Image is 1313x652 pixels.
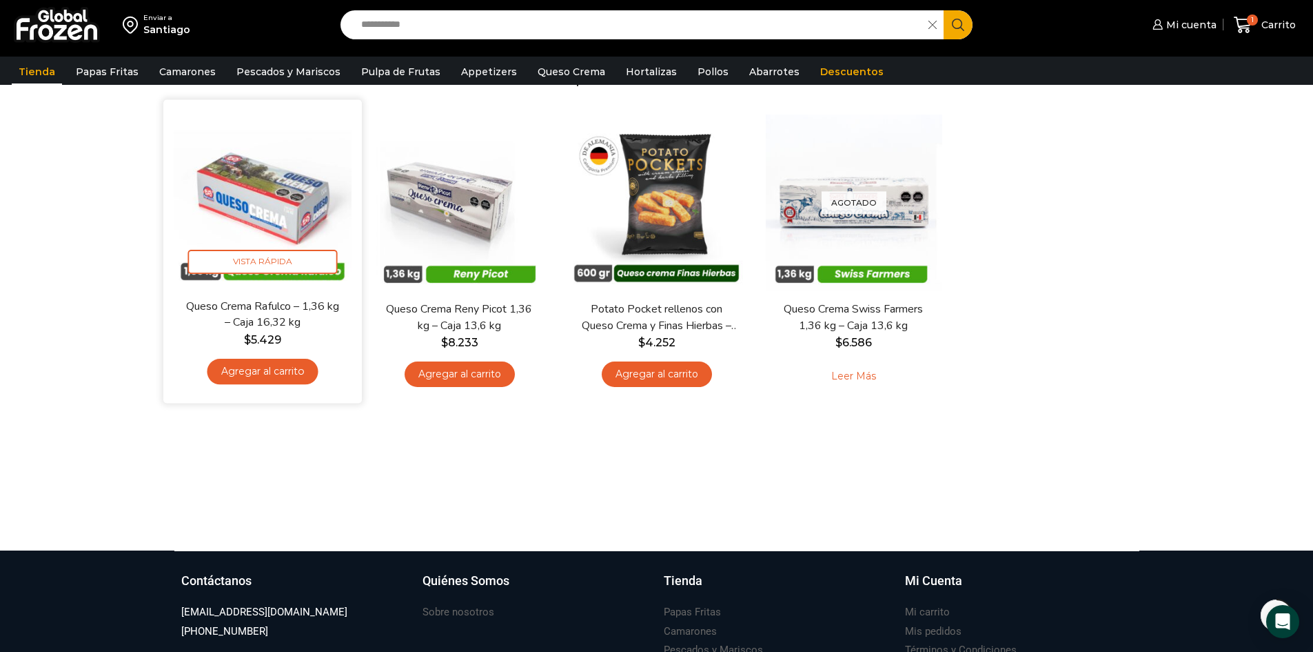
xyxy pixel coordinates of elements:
div: Enviar a [143,13,190,23]
a: Mi cuenta [1149,11,1217,39]
a: Agregar al carrito: “Queso Crema Reny Picot 1,36 kg - Caja 13,6 kg” [405,362,515,387]
h3: Mi Cuenta [905,572,962,590]
h3: Tienda [664,572,702,590]
a: Pollos [691,59,735,85]
a: Abarrotes [742,59,806,85]
a: Agregar al carrito: “Potato Pocket rellenos con Queso Crema y Finas Hierbas - Caja 8.4 kg” [602,362,712,387]
a: Hortalizas [619,59,684,85]
img: address-field-icon.svg [123,13,143,37]
span: $ [441,336,448,349]
a: Contáctanos [181,572,409,604]
a: [EMAIL_ADDRESS][DOMAIN_NAME] [181,603,347,622]
h3: Sobre nosotros [423,605,494,620]
a: [PHONE_NUMBER] [181,622,268,641]
a: Queso Crema Reny Picot 1,36 kg – Caja 13,6 kg [380,302,538,333]
h3: Quiénes Somos [423,572,509,590]
h3: Mi carrito [905,605,950,620]
a: Tienda [12,59,62,85]
span: 1 [1247,14,1258,26]
a: Camarones [664,622,717,641]
a: Mis pedidos [905,622,961,641]
a: Camarones [152,59,223,85]
a: Mi Cuenta [905,572,1132,604]
span: Mi cuenta [1163,18,1217,32]
p: Agotado [822,192,886,215]
a: Leé más sobre “Queso Crema Swiss Farmers 1,36 kg - Caja 13,6 kg” [810,362,897,391]
a: Appetizers [454,59,524,85]
a: Pulpa de Frutas [354,59,447,85]
span: Carrito [1258,18,1296,32]
bdi: 5.429 [243,333,281,346]
h3: Camarones [664,624,717,639]
a: Queso Crema Swiss Farmers 1,36 kg – Caja 13,6 kg [774,302,933,333]
bdi: 8.233 [441,336,478,349]
a: Mi carrito [905,603,950,622]
span: $ [835,336,842,349]
a: Descuentos [813,59,890,85]
a: Agregar al carrito: “Queso Crema Rafulco - 1,36 kg - Caja 16,32 kg” [207,359,318,384]
button: Search button [944,10,973,39]
span: Vista Rápida [187,250,337,274]
a: Papas Fritas [69,59,145,85]
div: Santiago [143,23,190,37]
a: Sobre nosotros [423,603,494,622]
bdi: 6.586 [835,336,872,349]
a: 1 Carrito [1230,9,1299,41]
a: Quiénes Somos [423,572,650,604]
span: $ [243,333,250,346]
h3: [EMAIL_ADDRESS][DOMAIN_NAME] [181,605,347,620]
a: Pescados y Mariscos [230,59,347,85]
bdi: 4.252 [638,336,675,349]
a: Potato Pocket rellenos con Queso Crema y Finas Hierbas – Caja 8.4 kg [577,302,735,333]
a: Papas Fritas [664,603,721,622]
div: Open Intercom Messenger [1266,605,1299,638]
h3: [PHONE_NUMBER] [181,624,268,639]
span: $ [638,336,645,349]
h3: Papas Fritas [664,605,721,620]
a: Queso Crema Rafulco – 1,36 kg – Caja 16,32 kg [182,299,342,331]
h3: Contáctanos [181,572,252,590]
a: Tienda [664,572,891,604]
h3: Mis pedidos [905,624,961,639]
a: Queso Crema [531,59,612,85]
